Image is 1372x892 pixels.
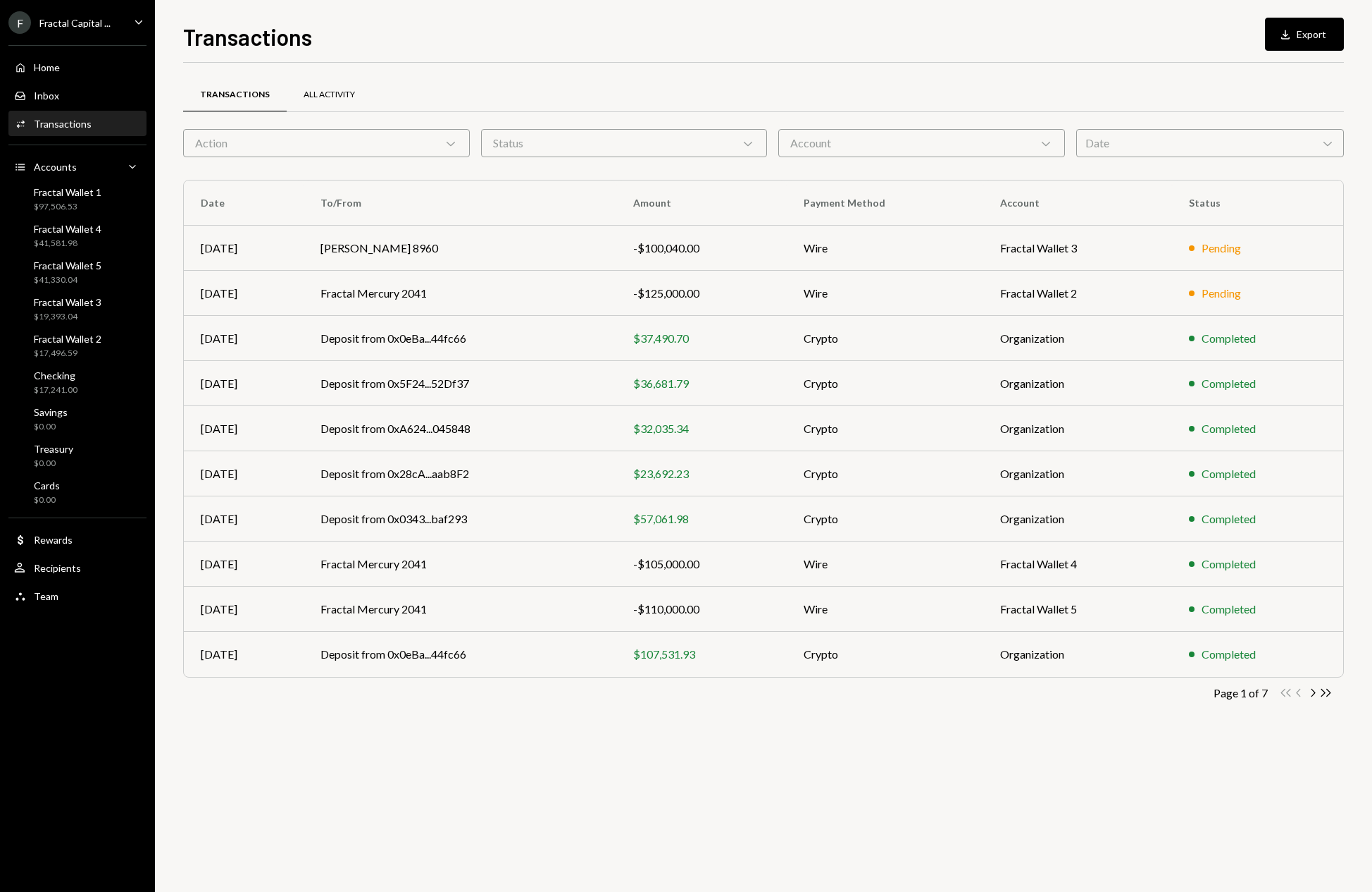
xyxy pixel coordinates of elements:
[8,11,31,34] div: F
[1202,646,1256,663] div: Completed
[304,632,616,677] td: Deposit from 0x0eBa...44fc66
[1202,240,1241,257] div: Pending
[787,542,983,587] td: Wire
[1202,601,1256,618] div: Completed
[787,451,983,496] td: Crypto
[183,77,287,113] a: Transactions
[8,255,146,289] a: Fractal Wallet 5$41,330.04
[34,259,101,271] div: Fractal Wallet 5
[633,511,770,527] div: $57,061.98
[481,129,768,157] div: Status
[633,285,770,302] div: -$125,000.00
[633,420,770,437] div: $32,035.34
[34,333,101,345] div: Fractal Wallet 2
[787,587,983,632] td: Wire
[304,361,616,406] td: Deposit from 0x5F24...52Df37
[1202,330,1256,347] div: Completed
[287,77,372,113] a: All Activity
[8,182,146,216] a: Fractal Wallet 1$97,506.53
[34,406,68,418] div: Savings
[787,406,983,451] td: Crypto
[201,285,287,302] div: [DATE]
[304,89,355,101] div: All Activity
[34,494,60,506] div: $0.00
[787,316,983,361] td: Crypto
[201,601,287,618] div: [DATE]
[34,369,77,381] div: Checking
[34,479,60,491] div: Cards
[34,118,92,130] div: Transactions
[201,646,287,663] div: [DATE]
[1172,181,1343,226] th: Status
[983,587,1171,632] td: Fractal Wallet 5
[787,181,983,226] th: Payment Method
[304,226,616,271] td: [PERSON_NAME] 8960
[304,406,616,451] td: Deposit from 0xA624...045848
[201,420,287,437] div: [DATE]
[8,83,146,108] a: Inbox
[8,402,146,436] a: Savings$0.00
[633,375,770,392] div: $36,681.79
[633,646,770,663] div: $107,531.93
[633,240,770,257] div: -$100,040.00
[1076,129,1344,157] div: Date
[34,348,101,360] div: $17,496.59
[8,527,146,552] a: Rewards
[1202,465,1256,482] div: Completed
[633,556,770,573] div: -$105,000.00
[201,375,287,392] div: [DATE]
[8,475,146,509] a: Cards$0.00
[1202,511,1256,527] div: Completed
[304,451,616,496] td: Deposit from 0x28cA...aab8F2
[34,458,73,470] div: $0.00
[983,542,1171,587] td: Fractal Wallet 4
[34,223,101,235] div: Fractal Wallet 4
[34,201,101,213] div: $97,506.53
[8,292,146,326] a: Fractal Wallet 3$19,393.04
[8,154,146,179] a: Accounts
[34,296,101,308] div: Fractal Wallet 3
[34,443,73,455] div: Treasury
[201,511,287,527] div: [DATE]
[616,181,787,226] th: Amount
[304,542,616,587] td: Fractal Mercury 2041
[39,17,111,29] div: Fractal Capital ...
[633,330,770,347] div: $37,490.70
[304,181,616,226] th: To/From
[8,111,146,136] a: Transactions
[34,562,81,574] div: Recipients
[304,316,616,361] td: Deposit from 0x0eBa...44fc66
[983,181,1171,226] th: Account
[1202,420,1256,437] div: Completed
[183,129,470,157] div: Action
[1202,285,1241,302] div: Pending
[201,240,287,257] div: [DATE]
[778,129,1065,157] div: Account
[787,632,983,677] td: Crypto
[983,451,1171,496] td: Organization
[34,186,101,198] div: Fractal Wallet 1
[1202,375,1256,392] div: Completed
[983,406,1171,451] td: Organization
[34,590,58,602] div: Team
[34,534,73,546] div: Rewards
[983,632,1171,677] td: Organization
[34,311,101,323] div: $19,393.04
[34,274,101,286] div: $41,330.04
[304,271,616,316] td: Fractal Mercury 2041
[183,23,312,51] h1: Transactions
[787,226,983,271] td: Wire
[8,54,146,80] a: Home
[201,465,287,482] div: [DATE]
[1214,686,1268,699] div: Page 1 of 7
[201,330,287,347] div: [DATE]
[34,384,77,396] div: $17,241.00
[34,421,68,433] div: $0.00
[34,90,59,102] div: Inbox
[1265,18,1344,51] button: Export
[983,316,1171,361] td: Organization
[983,361,1171,406] td: Organization
[633,465,770,482] div: $23,692.23
[983,271,1171,316] td: Fractal Wallet 2
[8,365,146,399] a: Checking$17,241.00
